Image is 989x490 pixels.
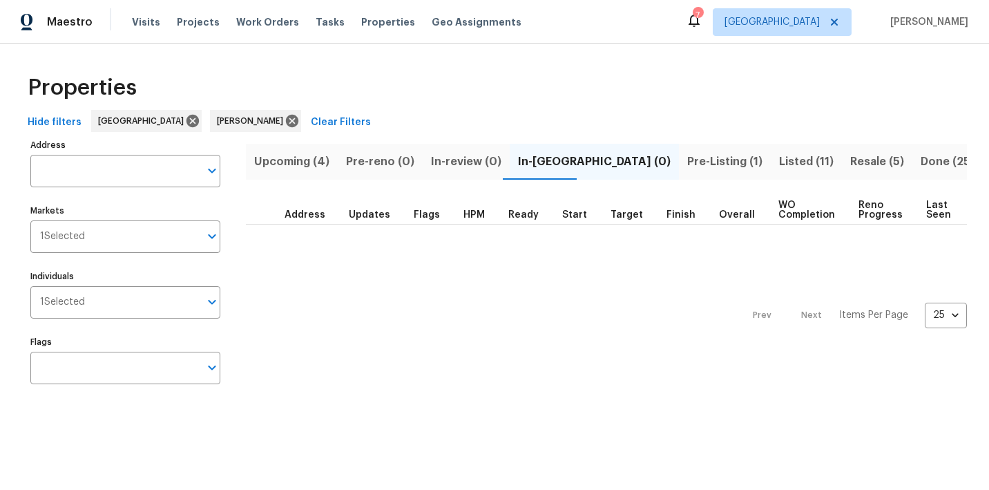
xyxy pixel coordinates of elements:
span: Reno Progress [858,200,903,220]
span: Ready [508,210,539,220]
span: Resale (5) [850,152,904,171]
span: Address [285,210,325,220]
span: WO Completion [778,200,835,220]
label: Individuals [30,272,220,281]
div: Earliest renovation start date (first business day after COE or Checkout) [508,210,551,220]
span: Listed (11) [779,152,834,171]
span: Properties [28,81,137,95]
span: 1 Selected [40,231,85,243]
div: Projected renovation finish date [666,210,708,220]
span: HPM [463,210,485,220]
span: Upcoming (4) [254,152,329,171]
button: Clear Filters [305,110,376,135]
span: 1 Selected [40,296,85,308]
span: In-[GEOGRAPHIC_DATA] (0) [518,152,671,171]
span: Flags [414,210,440,220]
span: Finish [666,210,695,220]
span: Maestro [47,15,93,29]
span: [PERSON_NAME] [217,114,289,128]
span: Pre-Listing (1) [687,152,762,171]
span: Target [611,210,643,220]
div: [GEOGRAPHIC_DATA] [91,110,202,132]
span: In-review (0) [431,152,501,171]
nav: Pagination Navigation [740,233,967,398]
span: [PERSON_NAME] [885,15,968,29]
label: Flags [30,338,220,346]
label: Markets [30,207,220,215]
span: Geo Assignments [432,15,521,29]
span: Work Orders [236,15,299,29]
div: 25 [925,297,967,333]
div: [PERSON_NAME] [210,110,301,132]
button: Open [202,161,222,180]
span: Overall [719,210,755,220]
div: Actual renovation start date [562,210,599,220]
p: Items Per Page [839,308,908,322]
button: Open [202,292,222,312]
span: Projects [177,15,220,29]
span: [GEOGRAPHIC_DATA] [724,15,820,29]
span: Updates [349,210,390,220]
button: Open [202,358,222,377]
div: 7 [693,8,702,22]
span: Tasks [316,17,345,27]
span: Clear Filters [311,114,371,131]
span: Done (256) [921,152,982,171]
button: Open [202,227,222,246]
div: Days past target finish date [719,210,767,220]
span: Hide filters [28,114,81,131]
div: Target renovation project end date [611,210,655,220]
span: Properties [361,15,415,29]
span: Last Seen [926,200,951,220]
span: [GEOGRAPHIC_DATA] [98,114,189,128]
label: Address [30,141,220,149]
span: Start [562,210,587,220]
span: Visits [132,15,160,29]
span: Pre-reno (0) [346,152,414,171]
button: Hide filters [22,110,87,135]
